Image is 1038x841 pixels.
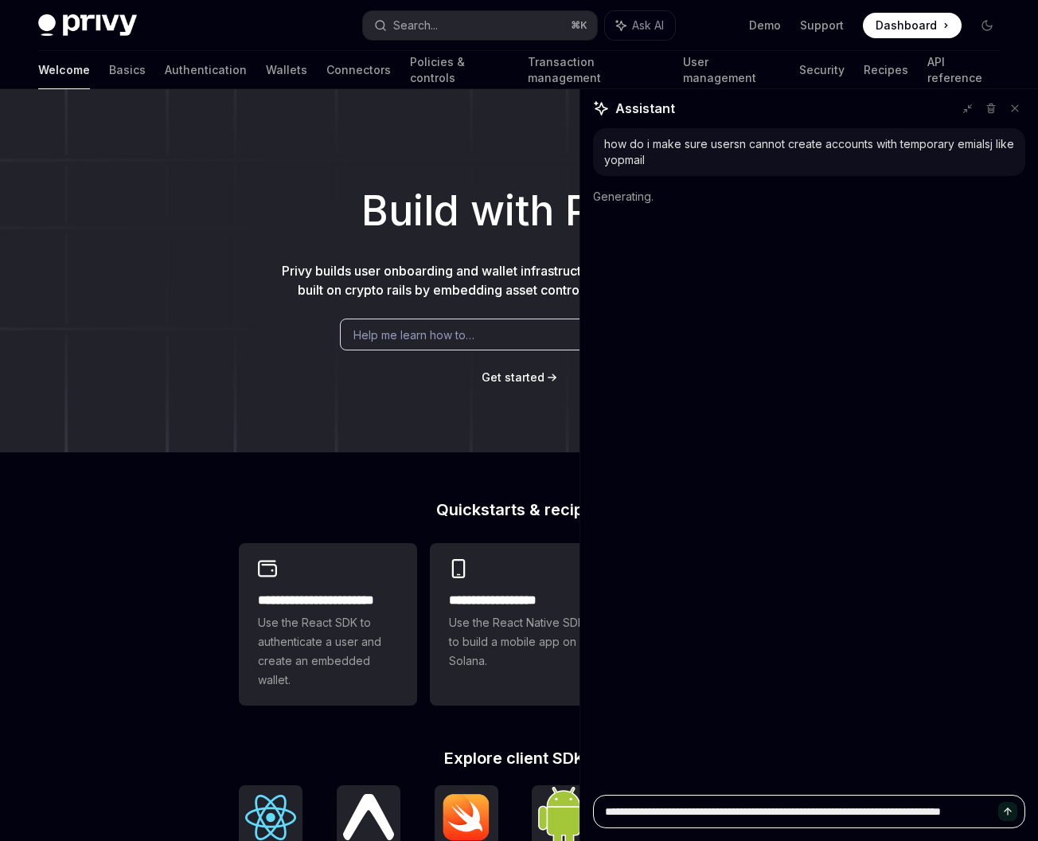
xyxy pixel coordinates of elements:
a: Authentication [165,51,247,89]
h2: Explore client SDKs [239,750,799,766]
a: Dashboard [863,13,962,38]
a: Get started [482,370,544,385]
a: Connectors [326,51,391,89]
span: Use the React Native SDK to build a mobile app on Solana. [449,613,589,671]
a: Welcome [38,51,90,89]
h1: Build with Privy. [25,180,1013,242]
span: Use the React SDK to authenticate a user and create an embedded wallet. [258,613,398,690]
a: Security [799,51,845,89]
span: Get started [482,370,544,384]
img: dark logo [38,14,137,37]
div: how do i make sure usersn cannot create accounts with temporary emialsj like yopmail [604,136,1014,168]
a: User management [683,51,780,89]
span: Privy builds user onboarding and wallet infrastructure to enable better products built on crypto ... [282,263,757,298]
img: iOS (Swift) [441,793,492,841]
a: Recipes [864,51,908,89]
a: Transaction management [528,51,665,89]
h2: Quickstarts & recipes [239,502,799,518]
span: Assistant [615,99,675,118]
span: ⌘ K [571,19,587,32]
span: Ask AI [632,18,664,33]
button: Toggle dark mode [974,13,1000,38]
div: Generating. [593,176,1025,217]
a: API reference [927,51,1000,89]
span: Help me learn how to… [353,327,474,343]
a: **** **** **** ***Use the React Native SDK to build a mobile app on Solana. [430,543,608,706]
a: Basics [109,51,146,89]
button: Ask AI [605,11,675,40]
img: React Native [343,794,394,839]
span: Dashboard [876,18,937,33]
img: React [245,795,296,840]
a: Demo [749,18,781,33]
div: Search... [393,16,438,35]
a: Wallets [266,51,307,89]
a: Policies & controls [410,51,509,89]
a: Support [800,18,844,33]
button: Search...⌘K [363,11,597,40]
button: Send message [998,802,1017,821]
